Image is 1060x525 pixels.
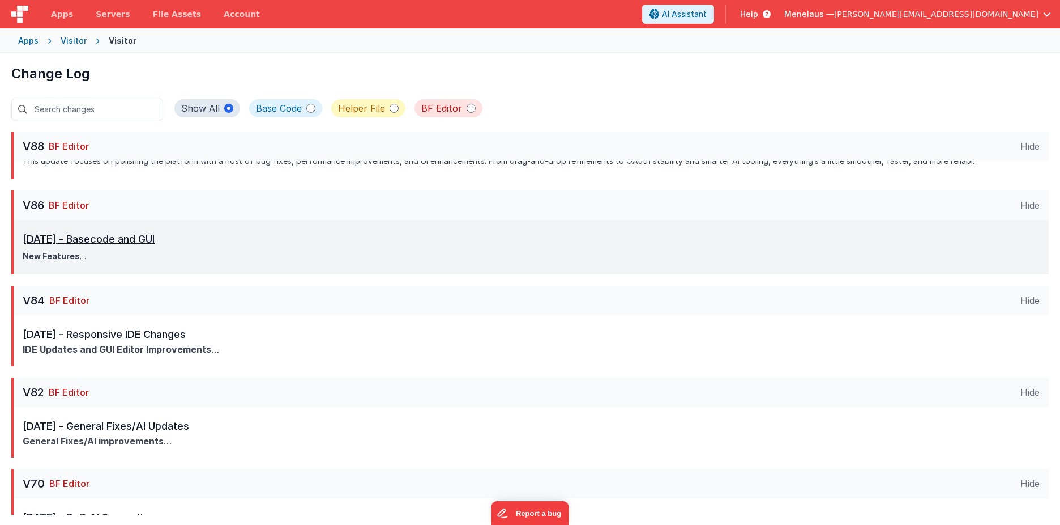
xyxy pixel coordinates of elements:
p: [DATE] - Basecode and GUI [23,231,542,247]
span: Help [740,9,758,20]
div: V84 [23,293,89,308]
div: Apps [18,35,39,46]
span: Show All [181,101,220,115]
input: BF Editor [467,104,476,113]
span: AI Assistant [662,9,707,20]
button: AI Assistant [642,5,714,24]
iframe: Marker.io feedback button [491,501,569,525]
button: Menelaus — [PERSON_NAME][EMAIL_ADDRESS][DOMAIN_NAME] [784,9,1051,20]
div: V82 [23,384,89,400]
p: [DATE] - Responsive IDE Changes [23,327,374,342]
input: Show All [224,104,233,113]
span: BF Editor [421,101,462,115]
span: Apps [51,9,73,20]
strong: New Features [23,251,86,261]
span: File Assets [153,9,202,20]
div: Visitor [109,35,136,46]
span: Servers [96,9,130,20]
div: V88 [23,138,89,154]
div: Change Log [11,65,90,94]
div: Hide [1020,477,1040,490]
span: Helper File [338,101,385,115]
span: BF Editor [49,139,89,153]
span: Base Code [256,101,302,115]
div: Hide [1020,198,1040,212]
span: Menelaus — [784,9,834,20]
div: Hide [1020,386,1040,399]
div: V70 [23,476,89,492]
input: Helper File [390,104,399,113]
input: Base Code [306,104,315,113]
span: [PERSON_NAME][EMAIL_ADDRESS][DOMAIN_NAME] [834,9,1038,20]
span: BF Editor [49,386,89,399]
strong: IDE Updates and GUI Editor Improvements [23,344,219,355]
div: Visitor [61,35,87,46]
p: [DATE] - General Fixes/AI Updates [23,418,293,434]
strong: General Fixes/AI improvements [23,435,172,447]
div: V86 [23,197,89,213]
div: Hide [1020,139,1040,153]
div: Hide [1020,294,1040,307]
span: BF Editor [49,477,89,490]
span: BF Editor [49,294,89,307]
input: Search changes [11,99,163,120]
span: BF Editor [49,198,89,212]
